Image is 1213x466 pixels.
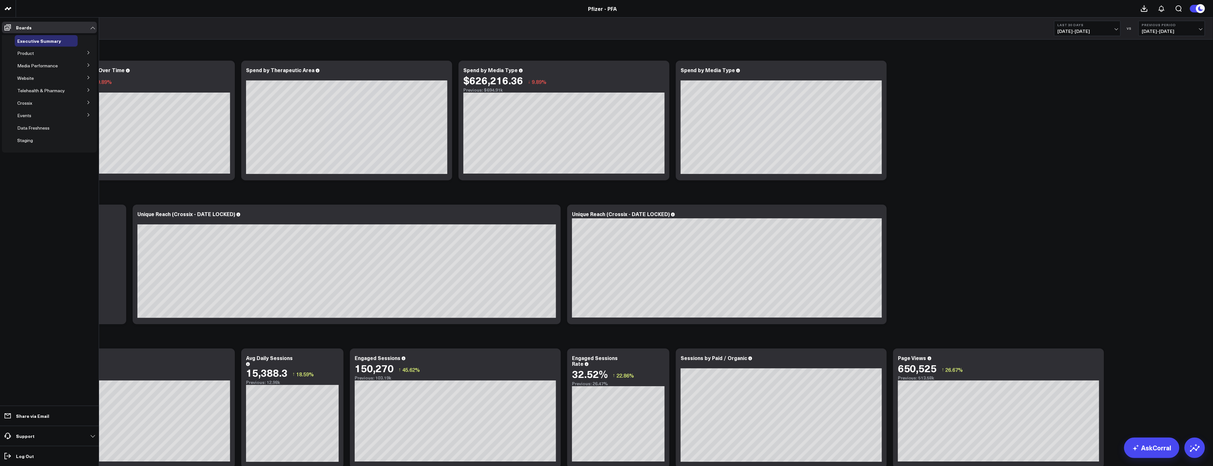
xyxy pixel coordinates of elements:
a: Crossix [17,101,32,106]
div: 650,525 [898,362,937,374]
a: Product [17,51,34,56]
div: Sessions by Paid / Organic [681,354,747,361]
button: Previous Period[DATE]-[DATE] [1139,21,1205,36]
div: Avg Daily Sessions [246,354,293,361]
span: Media Performance [17,63,58,69]
a: Log Out [2,450,97,462]
div: $626,216.36 [463,74,523,86]
a: AskCorral [1124,438,1179,458]
span: ↑ [292,370,295,378]
span: Executive Summary [17,38,61,44]
div: 15,388.3 [246,367,288,378]
div: 32.52% [572,368,608,380]
div: Engaged Sessions [355,354,400,361]
a: Data Freshness [17,125,50,131]
div: 150,270 [355,362,394,374]
div: Spend by Media Type [463,66,518,73]
div: Previous: 26.47% [572,381,665,386]
div: Page Views [898,354,926,361]
p: Share via Email [16,413,49,418]
span: 22.86% [616,372,634,379]
span: [DATE] - [DATE] [1058,29,1117,34]
div: Previous: $694.91k [463,87,665,93]
div: Spend by Therapeutic Area [246,66,314,73]
a: Pfizer - PFA [588,5,617,12]
span: ↑ [942,365,944,374]
div: Spend by Media Type [681,66,735,73]
span: 9.89% [97,78,112,85]
span: 45.62% [402,366,420,373]
a: Executive Summary [17,38,61,43]
span: [DATE] - [DATE] [1142,29,1201,34]
div: Unique Reach (Crossix - DATE LOCKED) [137,210,235,217]
div: Previous: 12.98k [246,380,339,385]
a: Staging [17,138,33,143]
span: Telehealth & Pharmacy [17,87,65,94]
b: Last 30 Days [1058,23,1117,27]
div: Previous: 103.19k [355,375,556,380]
span: ↓ [528,78,530,86]
span: Website [17,75,34,81]
span: 9.89% [532,78,546,85]
span: 26.67% [946,366,963,373]
a: Telehealth & Pharmacy [17,88,65,93]
div: Engaged Sessions Rate [572,354,618,367]
div: Previous: 513.58k [898,375,1099,380]
span: Events [17,112,31,118]
a: Events [17,113,31,118]
span: Product [17,50,34,56]
a: Website [17,76,34,81]
span: 18.59% [296,371,314,378]
p: Support [16,433,35,439]
span: ↑ [398,365,401,374]
p: Boards [16,25,32,30]
div: Previous: $694.91k [29,87,230,93]
div: VS [1124,26,1135,30]
a: Media Performance [17,63,58,68]
p: Log Out [16,454,34,459]
span: Crossix [17,100,32,106]
div: Unique Reach (Crossix - DATE LOCKED) [572,210,670,217]
button: Last 30 Days[DATE]-[DATE] [1054,21,1121,36]
span: Data Freshness [17,125,50,131]
span: ↑ [613,371,615,380]
b: Previous Period [1142,23,1201,27]
div: Previous: 389.45k [29,375,230,380]
span: Staging [17,137,33,143]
